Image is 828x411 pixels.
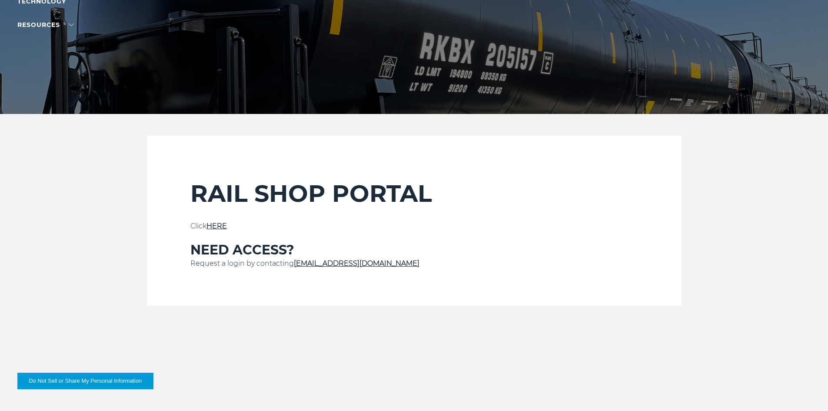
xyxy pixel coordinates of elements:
h2: RAIL SHOP PORTAL [190,179,638,208]
a: [EMAIL_ADDRESS][DOMAIN_NAME] [294,259,419,267]
p: Request a login by contacting [190,258,638,269]
a: HERE [206,222,227,230]
iframe: Chat Widget [785,369,828,411]
button: Do Not Sell or Share My Personal Information [17,373,153,389]
h3: NEED ACCESS? [190,242,638,258]
a: RESOURCES [17,21,74,29]
p: Click [190,221,638,231]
